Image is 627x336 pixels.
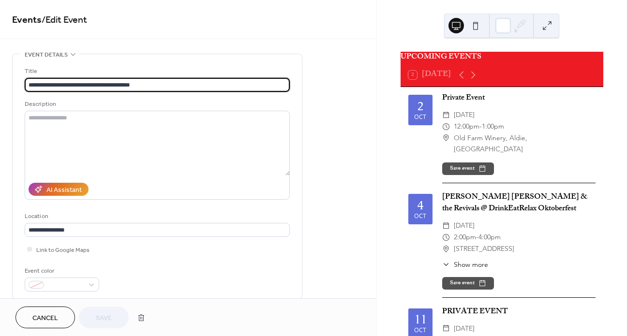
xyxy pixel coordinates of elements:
button: Cancel [15,307,75,328]
div: PRIVATE EVENT [442,307,596,318]
div: ​ [442,220,450,232]
span: Link to Google Maps [36,245,90,255]
div: ​ [442,132,450,144]
span: Cancel [32,313,58,323]
button: AI Assistant [29,183,89,196]
div: [PERSON_NAME] [PERSON_NAME] & the Revivals @ DrinkEatRelax Oktoberfest [442,192,596,215]
a: Events [12,11,42,29]
div: ​ [442,109,450,121]
span: [DATE] [454,323,475,335]
span: - [476,232,478,243]
div: 2 [417,100,423,112]
div: Description [25,99,288,109]
div: Private Event [442,93,596,104]
div: 11 [414,313,427,325]
div: ​ [442,232,450,243]
div: Oct [414,114,426,120]
span: Show more [454,260,488,270]
span: [DATE] [454,220,475,232]
span: [STREET_ADDRESS] [454,243,514,255]
span: Old Farm Winery, Aldie, [GEOGRAPHIC_DATA] [454,132,596,156]
div: ​ [442,243,450,255]
div: Location [25,211,288,221]
span: / Edit Event [42,11,87,29]
span: 4:00pm [478,232,501,243]
span: 1:00pm [482,121,504,132]
button: ​Show more [442,260,488,270]
span: Event details [25,50,68,60]
span: 12:00pm [454,121,479,132]
div: UPCOMING EVENTS [401,52,603,63]
div: AI Assistant [46,185,82,195]
div: Oct [414,327,426,334]
div: Oct [414,213,426,219]
button: Save event [442,162,494,175]
div: 4 [417,199,423,211]
span: - [479,121,482,132]
div: ​ [442,323,450,335]
span: [DATE] [454,109,475,121]
div: ​ [442,260,450,270]
span: 2:00pm [454,232,476,243]
div: Event color [25,266,97,276]
button: Save event [442,277,494,290]
div: ​ [442,121,450,132]
div: Title [25,66,288,76]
